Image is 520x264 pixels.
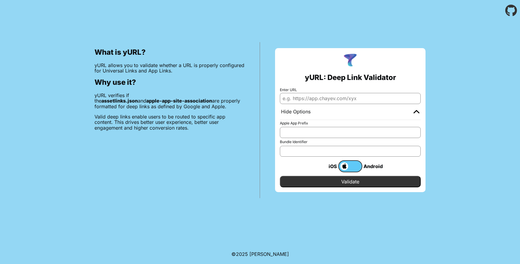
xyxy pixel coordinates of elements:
label: Apple App Prefix [280,121,421,125]
footer: © [231,244,289,264]
img: chevron [413,110,419,113]
input: Validate [280,176,421,187]
p: Valid deep links enable users to be routed to specific app content. This drives better user exper... [94,114,245,130]
h2: yURL: Deep Link Validator [305,73,396,82]
p: yURL verifies if the and are properly formatted for deep links as defined by Google and Apple. [94,93,245,109]
h2: Why use it? [94,78,245,87]
a: Michael Ibragimchayev's Personal Site [249,251,289,257]
div: Android [362,162,386,170]
h2: What is yURL? [94,48,245,57]
label: Enter URL [280,88,421,92]
img: yURL Logo [342,53,358,69]
input: e.g. https://app.chayev.com/xyx [280,93,421,104]
b: apple-app-site-association [146,98,212,104]
label: Bundle Identifier [280,140,421,144]
div: iOS [314,162,338,170]
span: 2025 [236,251,248,257]
div: Hide Options [281,109,311,115]
b: assetlinks.json [101,98,138,104]
p: yURL allows you to validate whether a URL is properly configured for Universal Links and App Links. [94,63,245,74]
